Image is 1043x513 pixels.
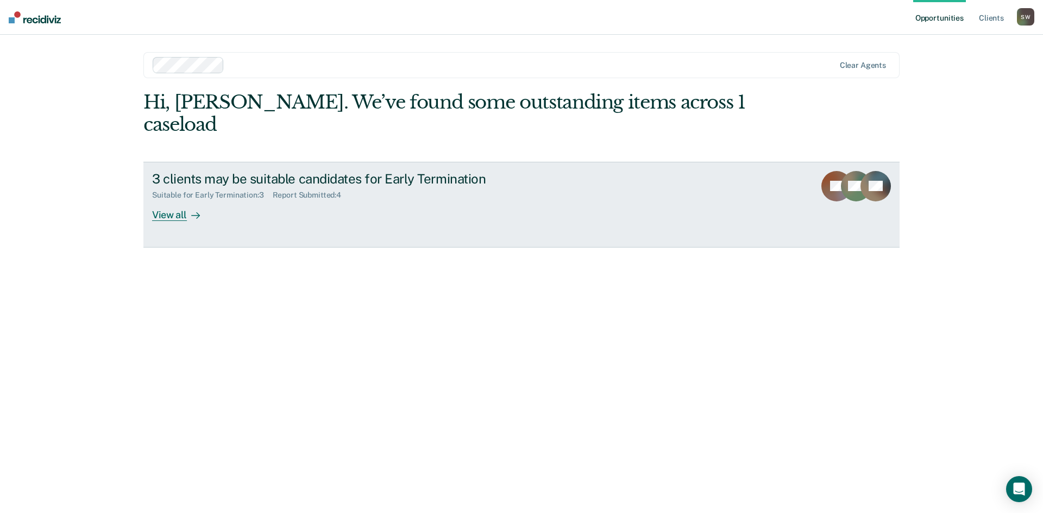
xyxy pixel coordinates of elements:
div: Suitable for Early Termination : 3 [152,191,273,200]
a: 3 clients may be suitable candidates for Early TerminationSuitable for Early Termination:3Report ... [143,162,900,248]
div: Report Submitted : 4 [273,191,350,200]
div: Clear agents [840,61,886,70]
img: Recidiviz [9,11,61,23]
button: SW [1017,8,1034,26]
div: 3 clients may be suitable candidates for Early Termination [152,171,533,187]
div: Hi, [PERSON_NAME]. We’ve found some outstanding items across 1 caseload [143,91,749,136]
div: Open Intercom Messenger [1006,476,1032,502]
div: S W [1017,8,1034,26]
div: View all [152,200,213,221]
